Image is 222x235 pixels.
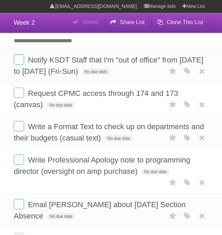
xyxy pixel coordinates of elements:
label: Star task [166,177,179,188]
span: Write a Format Text to check up on departments and their budgets (casual text) [14,122,204,142]
span: Request CPMC access through 174 and 173 (canvas) [14,89,178,109]
span: No due date [82,69,110,75]
label: Done [14,54,24,65]
label: Star task [166,99,179,110]
b: Saved [82,19,98,25]
button: Share List [105,16,150,29]
label: Star task [166,132,179,144]
label: Done [14,199,24,209]
label: Done [14,154,24,165]
span: No due date [105,135,133,142]
label: Done [14,121,24,131]
span: Notify KSDT Staff that I'm "out of office" from [DATE] to [DATE] (Fri-Sun) [14,56,203,76]
span: No due date [47,213,75,220]
span: No due date [141,169,169,175]
span: Email [PERSON_NAME] about [DATE] Section Absence [14,200,186,220]
label: Star task [166,66,179,77]
span: No due date [46,102,74,108]
span: Week 2 [14,19,35,26]
button: Clone This List [151,16,208,29]
label: Done [14,88,24,98]
span: Write Professional Apology note to programming director (oversight on amp purchase) [14,156,190,176]
b: Clone This List [167,19,203,25]
b: Share List [120,19,145,25]
label: Star task [166,210,179,222]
